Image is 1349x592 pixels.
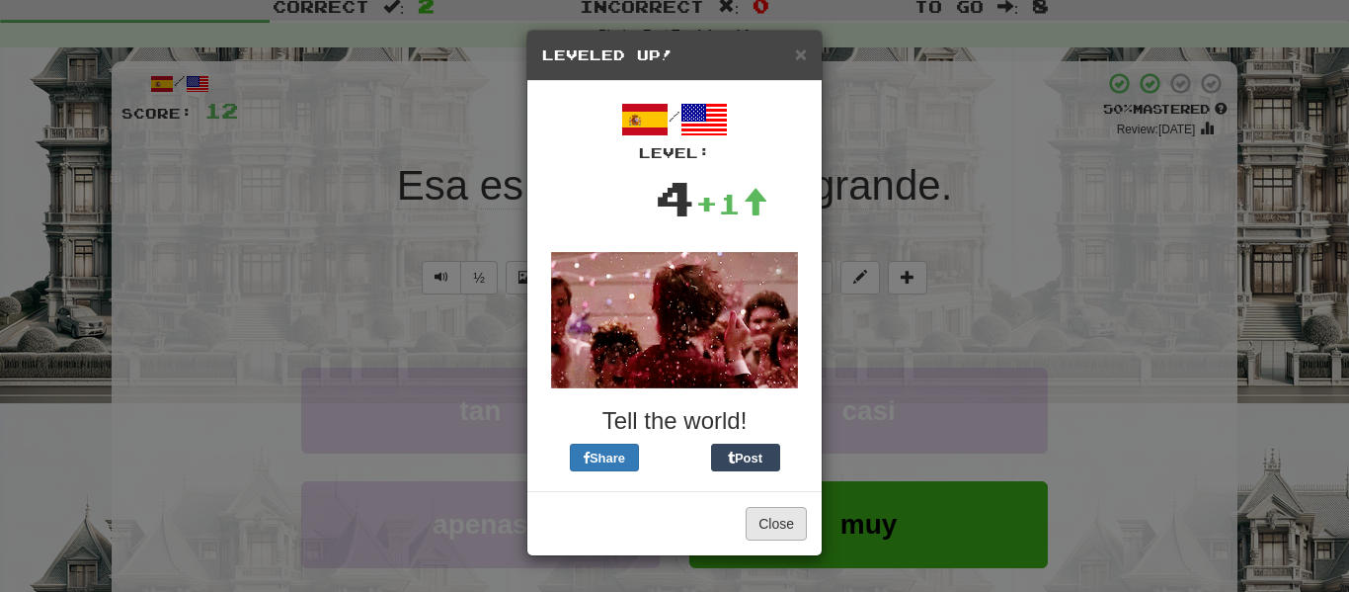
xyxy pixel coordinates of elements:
button: Close [795,43,807,64]
div: / [542,96,807,163]
button: Close [746,507,807,541]
h5: Leveled Up! [542,45,807,65]
button: Post [711,444,780,471]
span: × [795,42,807,65]
button: Share [570,444,639,471]
div: 4 [655,163,695,232]
img: kevin-bacon-45c228efc3db0f333faed3a78f19b6d7c867765aaadacaa7c55ae667c030a76f.gif [551,252,798,388]
iframe: X Post Button [639,444,711,471]
h3: Tell the world! [542,408,807,434]
div: +1 [695,184,768,223]
div: Level: [542,143,807,163]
